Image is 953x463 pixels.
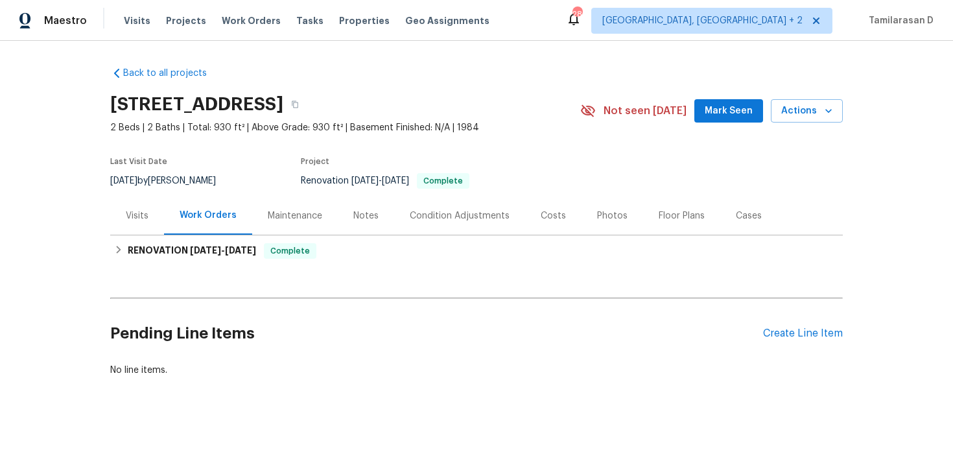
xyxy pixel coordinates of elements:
button: Copy Address [283,93,307,116]
span: Renovation [301,176,469,185]
div: RENOVATION [DATE]-[DATE]Complete [110,235,843,267]
span: Project [301,158,329,165]
div: Condition Adjustments [410,209,510,222]
div: Visits [126,209,148,222]
span: 2 Beds | 2 Baths | Total: 930 ft² | Above Grade: 930 ft² | Basement Finished: N/A | 1984 [110,121,580,134]
span: Maestro [44,14,87,27]
div: Photos [597,209,628,222]
span: Work Orders [222,14,281,27]
span: Visits [124,14,150,27]
h2: [STREET_ADDRESS] [110,98,283,111]
span: Last Visit Date [110,158,167,165]
span: [DATE] [225,246,256,255]
span: Tamilarasan D [864,14,934,27]
div: Maintenance [268,209,322,222]
button: Mark Seen [694,99,763,123]
div: Create Line Item [763,327,843,340]
span: - [190,246,256,255]
div: by [PERSON_NAME] [110,173,231,189]
span: [GEOGRAPHIC_DATA], [GEOGRAPHIC_DATA] + 2 [602,14,803,27]
span: Projects [166,14,206,27]
span: [DATE] [190,246,221,255]
span: Complete [418,177,468,185]
span: - [351,176,409,185]
span: Mark Seen [705,103,753,119]
button: Actions [771,99,843,123]
span: Geo Assignments [405,14,489,27]
a: Back to all projects [110,67,235,80]
div: Floor Plans [659,209,705,222]
h2: Pending Line Items [110,303,763,364]
h6: RENOVATION [128,243,256,259]
div: Work Orders [180,209,237,222]
span: [DATE] [351,176,379,185]
span: [DATE] [110,176,137,185]
span: [DATE] [382,176,409,185]
span: Actions [781,103,832,119]
span: Properties [339,14,390,27]
span: Tasks [296,16,324,25]
div: Cases [736,209,762,222]
div: Costs [541,209,566,222]
div: Notes [353,209,379,222]
div: 28 [572,8,582,21]
div: No line items. [110,364,843,377]
span: Complete [265,244,315,257]
span: Not seen [DATE] [604,104,687,117]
